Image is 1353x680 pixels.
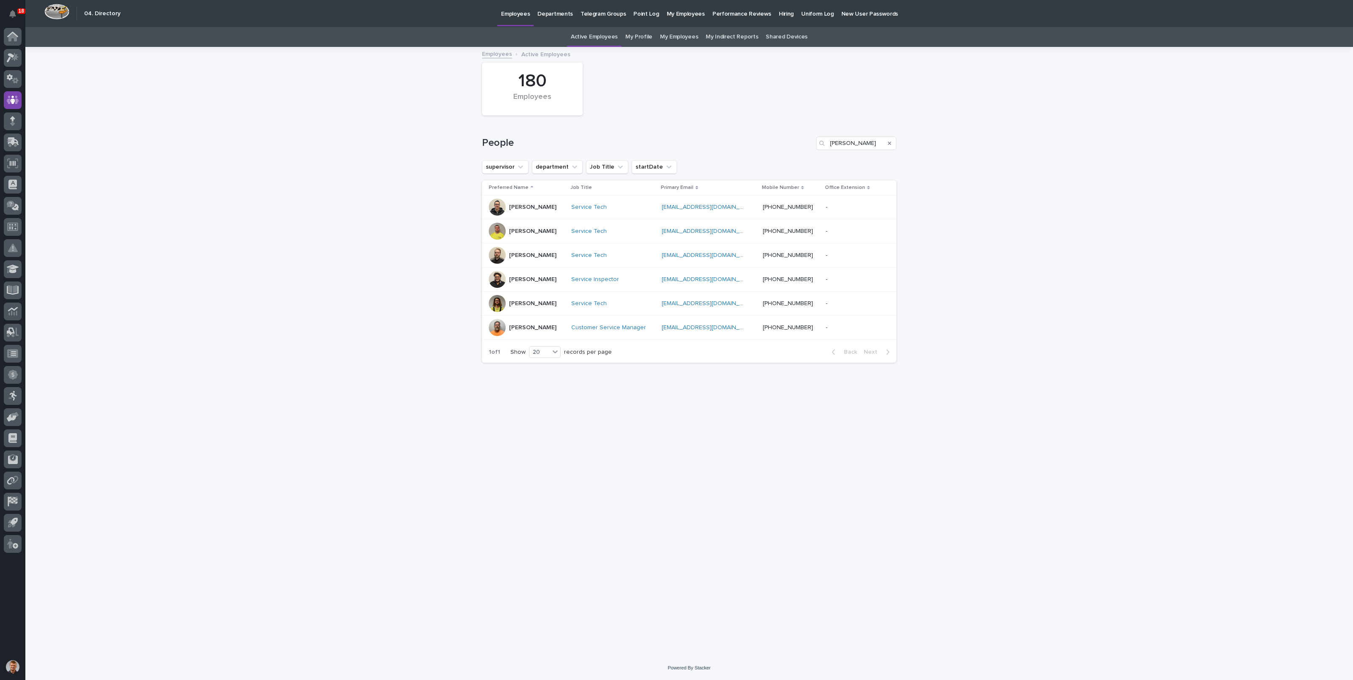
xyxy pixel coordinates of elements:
[482,316,896,340] tr: [PERSON_NAME]Customer Service Manager [EMAIL_ADDRESS][DOMAIN_NAME] [PHONE_NUMBER]--
[632,160,677,174] button: startDate
[662,276,757,282] a: [EMAIL_ADDRESS][DOMAIN_NAME]
[826,322,829,331] p: -
[482,219,896,243] tr: [PERSON_NAME]Service Tech [EMAIL_ADDRESS][DOMAIN_NAME] [PHONE_NUMBER]--
[706,27,758,47] a: My Indirect Reports
[570,183,592,192] p: Job Title
[662,252,757,258] a: [EMAIL_ADDRESS][DOMAIN_NAME]
[571,228,607,235] a: Service Tech
[482,137,813,149] h1: People
[826,202,829,211] p: -
[763,252,813,258] a: [PHONE_NUMBER]
[668,665,710,670] a: Powered By Stacker
[763,276,813,282] a: [PHONE_NUMBER]
[662,228,757,234] a: [EMAIL_ADDRESS][DOMAIN_NAME]
[660,27,698,47] a: My Employees
[571,276,619,283] a: Service Inspector
[826,226,829,235] p: -
[509,300,556,307] p: [PERSON_NAME]
[510,349,526,356] p: Show
[564,349,612,356] p: records per page
[571,300,607,307] a: Service Tech
[661,183,693,192] p: Primary Email
[763,325,813,330] a: [PHONE_NUMBER]
[521,49,570,58] p: Active Employees
[825,348,860,356] button: Back
[509,228,556,235] p: [PERSON_NAME]
[763,300,813,306] a: [PHONE_NUMBER]
[826,274,829,283] p: -
[509,252,556,259] p: [PERSON_NAME]
[489,183,529,192] p: Preferred Name
[662,325,757,330] a: [EMAIL_ADDRESS][DOMAIN_NAME]
[763,228,813,234] a: [PHONE_NUMBER]
[571,27,618,47] a: Active Employees
[826,250,829,259] p: -
[84,10,121,17] h2: 04. Directory
[839,349,857,355] span: Back
[11,10,22,24] div: Notifications18
[4,5,22,23] button: Notifications
[509,204,556,211] p: [PERSON_NAME]
[763,204,813,210] a: [PHONE_NUMBER]
[4,658,22,676] button: users-avatar
[529,348,550,357] div: 20
[571,204,607,211] a: Service Tech
[496,71,568,92] div: 180
[482,342,507,363] p: 1 of 1
[825,183,865,192] p: Office Extension
[509,324,556,331] p: [PERSON_NAME]
[482,292,896,316] tr: [PERSON_NAME]Service Tech [EMAIL_ADDRESS][DOMAIN_NAME] [PHONE_NUMBER]--
[860,348,896,356] button: Next
[532,160,583,174] button: department
[44,4,69,19] img: Workspace Logo
[19,8,24,14] p: 18
[766,27,808,47] a: Shared Devices
[482,243,896,268] tr: [PERSON_NAME]Service Tech [EMAIL_ADDRESS][DOMAIN_NAME] [PHONE_NUMBER]--
[482,160,529,174] button: supervisor
[864,349,882,355] span: Next
[826,298,829,307] p: -
[662,204,757,210] a: [EMAIL_ADDRESS][DOMAIN_NAME]
[662,300,757,306] a: [EMAIL_ADDRESS][DOMAIN_NAME]
[482,268,896,292] tr: [PERSON_NAME]Service Inspector [EMAIL_ADDRESS][DOMAIN_NAME] [PHONE_NUMBER]--
[816,137,896,150] input: Search
[482,195,896,219] tr: [PERSON_NAME]Service Tech [EMAIL_ADDRESS][DOMAIN_NAME] [PHONE_NUMBER]--
[586,160,628,174] button: Job Title
[509,276,556,283] p: [PERSON_NAME]
[571,252,607,259] a: Service Tech
[496,93,568,110] div: Employees
[571,324,646,331] a: Customer Service Manager
[482,49,512,58] a: Employees
[762,183,799,192] p: Mobile Number
[625,27,652,47] a: My Profile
